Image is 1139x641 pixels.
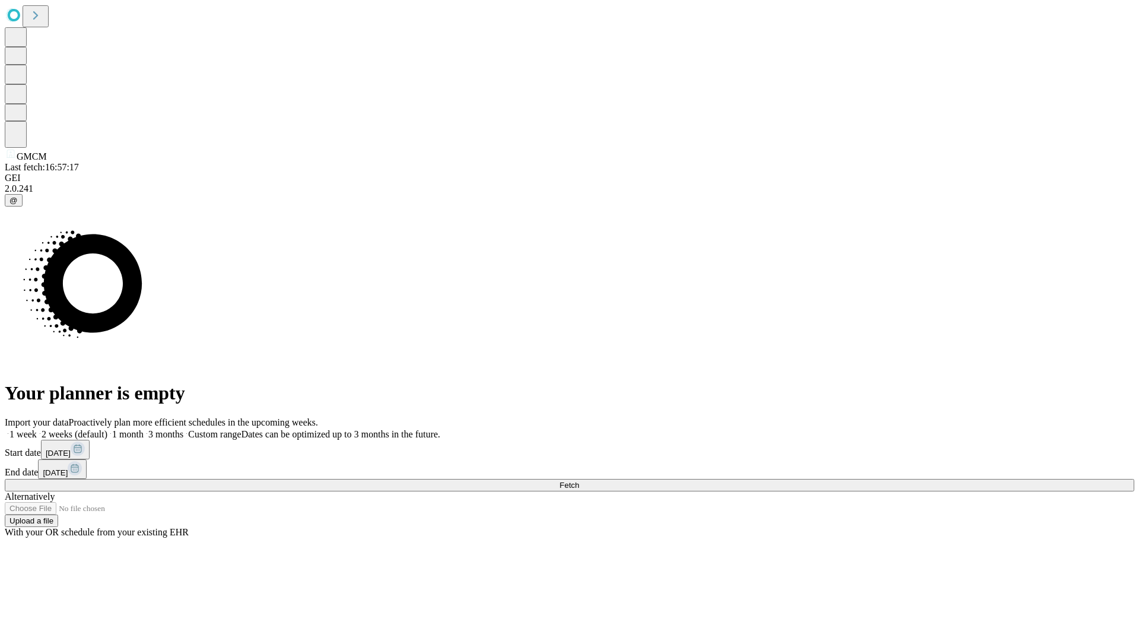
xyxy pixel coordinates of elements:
[5,173,1134,183] div: GEI
[5,459,1134,479] div: End date
[5,515,58,527] button: Upload a file
[17,151,47,161] span: GMCM
[38,459,87,479] button: [DATE]
[112,429,144,439] span: 1 month
[188,429,241,439] span: Custom range
[43,468,68,477] span: [DATE]
[5,491,55,502] span: Alternatively
[5,194,23,207] button: @
[5,183,1134,194] div: 2.0.241
[5,417,69,427] span: Import your data
[559,481,579,490] span: Fetch
[41,440,90,459] button: [DATE]
[5,382,1134,404] h1: Your planner is empty
[42,429,107,439] span: 2 weeks (default)
[9,196,18,205] span: @
[5,162,79,172] span: Last fetch: 16:57:17
[5,527,189,537] span: With your OR schedule from your existing EHR
[69,417,318,427] span: Proactively plan more efficient schedules in the upcoming weeks.
[5,479,1134,491] button: Fetch
[148,429,183,439] span: 3 months
[9,429,37,439] span: 1 week
[5,440,1134,459] div: Start date
[241,429,440,439] span: Dates can be optimized up to 3 months in the future.
[46,449,71,458] span: [DATE]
